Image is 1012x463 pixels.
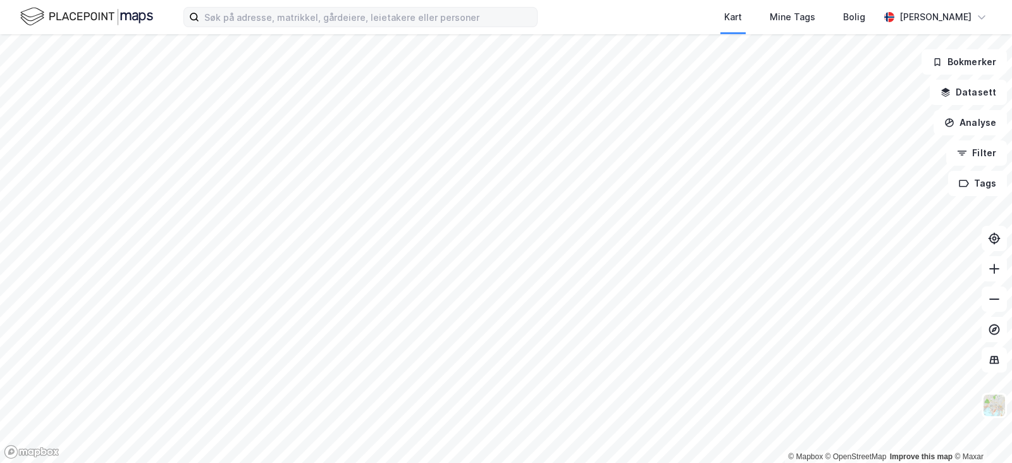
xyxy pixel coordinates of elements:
[724,9,742,25] div: Kart
[20,6,153,28] img: logo.f888ab2527a4732fd821a326f86c7f29.svg
[843,9,865,25] div: Bolig
[770,9,815,25] div: Mine Tags
[949,402,1012,463] iframe: Chat Widget
[949,402,1012,463] div: Kontrollprogram for chat
[899,9,972,25] div: [PERSON_NAME]
[199,8,537,27] input: Søk på adresse, matrikkel, gårdeiere, leietakere eller personer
